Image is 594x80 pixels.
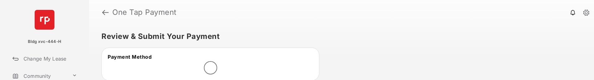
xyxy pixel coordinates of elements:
[35,10,54,30] img: svg+xml;base64,PHN2ZyB4bWxucz0iaHR0cDovL3d3dy53My5vcmcvMjAwMC9zdmciIHdpZHRoPSI2NCIgaGVpZ2h0PSI2NC...
[108,54,152,60] span: Payment Method
[28,39,61,45] p: Bldg xvc-444-H
[10,51,89,66] a: Change My Lease
[112,9,177,16] strong: One Tap Payment
[101,33,577,40] h5: Review & Submit Your Payment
